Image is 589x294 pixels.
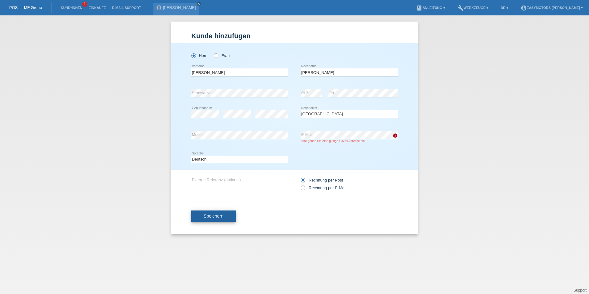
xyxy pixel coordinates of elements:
a: DE ▾ [498,6,511,10]
input: Rechnung per Post [301,178,305,186]
a: Einkäufe [85,6,109,10]
div: Bitte geben Sie eine gültige E-Mail Adresse ein [301,139,398,143]
a: Kund*innen [58,6,85,10]
input: Rechnung per E-Mail [301,186,305,193]
a: close [197,2,201,6]
i: close [197,2,200,5]
a: buildWerkzeuge ▾ [454,6,492,10]
input: Herr [191,53,195,57]
label: Rechnung per E-Mail [301,186,346,190]
i: error [393,133,398,138]
a: bookAnleitung ▾ [413,6,448,10]
input: Frau [214,53,218,57]
span: 1 [82,2,87,7]
label: Frau [214,53,230,58]
i: build [457,5,464,11]
a: POS — MF Group [9,5,42,10]
i: account_circle [521,5,527,11]
button: Speichern [191,210,236,222]
label: Rechnung per Post [301,178,343,182]
span: Speichern [204,214,223,218]
a: E-Mail Support [109,6,144,10]
a: account_circleEasymotors [PERSON_NAME] ▾ [518,6,586,10]
a: Support [574,288,587,292]
i: book [416,5,422,11]
a: [PERSON_NAME] [163,5,196,10]
h1: Kunde hinzufügen [191,32,398,40]
label: Herr [191,53,207,58]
